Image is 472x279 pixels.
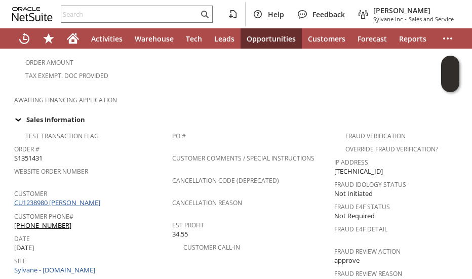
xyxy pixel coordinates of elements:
[373,6,454,15] span: [PERSON_NAME]
[18,32,30,45] svg: Recent Records
[172,198,242,207] a: Cancellation Reason
[214,34,234,44] span: Leads
[399,34,426,44] span: Reports
[14,153,43,163] span: S1351431
[172,132,186,140] a: PO #
[334,211,375,221] span: Not Required
[334,256,360,265] span: approve
[25,58,73,67] a: Order Amount
[302,28,351,49] a: Customers
[36,28,61,49] div: Shortcuts
[12,28,36,49] a: Recent Records
[308,34,345,44] span: Customers
[12,7,53,21] svg: logo
[334,225,387,233] a: Fraud E4F Detail
[14,221,71,230] a: [PHONE_NUMBER]
[345,145,438,153] a: Override Fraud Verification?
[61,8,199,20] input: Search
[14,243,34,253] span: [DATE]
[405,15,407,23] span: -
[393,28,432,49] a: Reports
[358,34,387,44] span: Forecast
[14,198,103,207] a: CU1238980 [PERSON_NAME]
[43,32,55,45] svg: Shortcuts
[436,28,460,49] div: More menus
[441,56,459,92] iframe: Click here to launch Oracle Guided Learning Help Panel
[247,34,296,44] span: Opportunities
[14,96,117,104] a: Awaiting Financing Application
[334,203,390,211] a: Fraud E4F Status
[172,154,314,163] a: Customer Comments / Special Instructions
[14,145,40,153] a: Order #
[208,28,241,49] a: Leads
[345,132,406,140] a: Fraud Verification
[373,15,403,23] span: Sylvane Inc
[334,189,373,198] span: Not Initiated
[241,28,302,49] a: Opportunities
[25,132,99,140] a: Test Transaction Flag
[180,28,208,49] a: Tech
[186,34,202,44] span: Tech
[441,74,459,93] span: Oracle Guided Learning Widget. To move around, please hold and drag
[25,71,108,80] a: Tax Exempt. Doc Provided
[172,229,188,239] span: 34.55
[183,243,240,252] a: Customer Call-in
[334,247,401,256] a: Fraud Review Action
[14,167,88,176] a: Website Order Number
[14,212,73,221] a: Customer Phone#
[14,234,30,243] a: Date
[334,269,402,278] a: Fraud Review Reason
[129,28,180,49] a: Warehouse
[85,28,129,49] a: Activities
[135,34,174,44] span: Warehouse
[334,158,368,167] a: IP Address
[14,265,98,274] a: Sylvane - [DOMAIN_NAME]
[172,176,279,185] a: Cancellation Code (deprecated)
[199,8,211,20] svg: Search
[91,34,123,44] span: Activities
[268,10,284,19] span: Help
[14,189,47,198] a: Customer
[351,28,393,49] a: Forecast
[14,257,26,265] a: Site
[312,10,345,19] span: Feedback
[61,28,85,49] a: Home
[67,32,79,45] svg: Home
[334,167,383,176] span: [TECHNICAL_ID]
[409,15,454,23] span: Sales and Service
[334,180,406,189] a: Fraud Idology Status
[172,221,204,229] a: Est Profit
